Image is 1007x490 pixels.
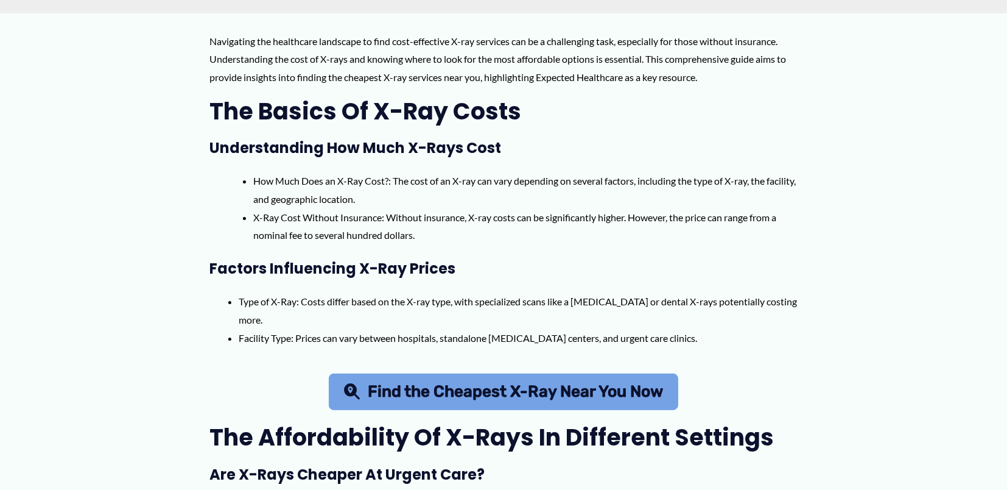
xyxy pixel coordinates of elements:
[209,32,798,87] p: Navigating the healthcare landscape to find cost-effective X-ray services can be a challenging ta...
[239,329,798,347] li: Facility Type: Prices can vary between hospitals, standalone [MEDICAL_DATA] centers, and urgent c...
[239,293,798,328] li: Type of X-Ray: Costs differ based on the X-ray type, with specialized scans like a [MEDICAL_DATA]...
[209,259,798,278] h3: Factors Influencing X-Ray Prices
[209,138,798,157] h3: Understanding How Much X-Rays Cost
[329,374,678,410] a: Find the Cheapest X-Ray Near You Now
[209,422,798,452] h2: The Affordability of X-Rays in Different Settings
[368,384,663,400] span: Find the Cheapest X-Ray Near You Now
[209,96,798,126] h2: The Basics of X-Ray Costs
[209,465,798,484] h3: Are X-Rays Cheaper at Urgent Care?
[253,172,798,208] li: How Much Does an X-Ray Cost?: The cost of an X-ray can vary depending on several factors, includi...
[253,208,798,244] li: X-Ray Cost Without Insurance: Without insurance, X-ray costs can be significantly higher. However...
